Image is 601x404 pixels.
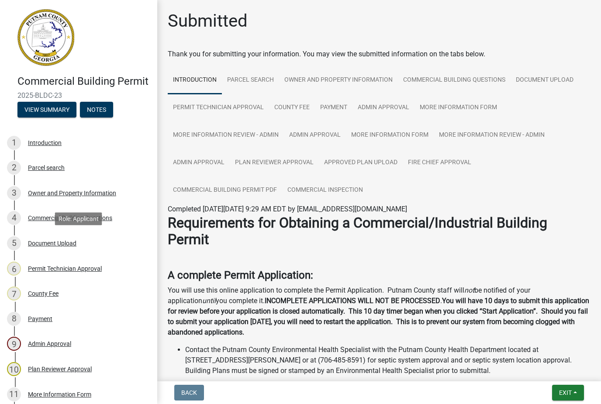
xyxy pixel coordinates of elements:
div: 6 [7,262,21,276]
i: until [202,297,216,305]
div: Payment [28,316,52,322]
a: More Information Form [346,121,434,149]
div: Commercial Building Questions [28,215,112,221]
div: Thank you for submitting your information. You may view the submitted information on the tabs below. [168,49,591,59]
div: County Fee [28,290,59,297]
div: Document Upload [28,240,76,246]
wm-modal-confirm: Summary [17,107,76,114]
div: 9 [7,337,21,351]
button: Back [174,385,204,401]
h1: Submitted [168,10,248,31]
div: Parcel search [28,165,65,171]
div: 5 [7,236,21,250]
div: 2 [7,161,21,175]
button: Exit [552,385,584,401]
strong: A complete Permit Application: [168,269,313,281]
span: 2025-BLDC-23 [17,91,140,100]
a: Payment [315,94,352,122]
a: More Information Review - Admin [168,121,284,149]
a: Commercial Building Questions [398,66,511,94]
div: 8 [7,312,21,326]
a: Owner and Property Information [279,66,398,94]
a: More Information Form [414,94,502,122]
div: 7 [7,287,21,300]
div: Admin Approval [28,341,71,347]
li: Public/Private: Sanitary sewer connection approval by EPSWA or [GEOGRAPHIC_DATA]. An official wri... [185,376,591,397]
i: not [464,286,474,294]
div: Owner and Property Information [28,190,116,196]
div: Plan Reviewer Approval [28,366,92,372]
div: 4 [7,211,21,225]
a: County Fee [269,94,315,122]
a: Commercial Inspection [282,176,368,204]
strong: INCOMPLETE APPLICATIONS WILL NOT BE PROCESSED [265,297,440,305]
button: Notes [80,102,113,117]
div: 10 [7,362,21,376]
strong: Requirements for Obtaining a Commercial/Industrial Building Permit [168,214,547,248]
a: Admin Approval [284,121,346,149]
a: Plan Reviewer Approval [230,149,319,177]
div: 1 [7,136,21,150]
a: Admin Approval [168,149,230,177]
wm-modal-confirm: Notes [80,107,113,114]
div: More Information Form [28,391,91,397]
strong: You will have 10 days to submit this application for review before your application is closed aut... [168,297,589,336]
span: Exit [559,389,572,396]
div: 11 [7,387,21,401]
a: Fire Chief Approval [403,149,477,177]
a: More Information Review - Admin [434,121,550,149]
button: View Summary [17,102,76,117]
img: Putnam County, Georgia [17,9,74,66]
li: Contact the Putnam County Environmental Health Specialist with the Putnam County Health Departmen... [185,345,591,376]
p: You will use this online application to complete the Permit Application. Putnam County staff will... [168,285,591,338]
span: Back [181,389,197,396]
div: Permit Technician Approval [28,266,102,272]
a: Commercial Building Permit PDF [168,176,282,204]
span: Completed [DATE][DATE] 9:29 AM EDT by [EMAIL_ADDRESS][DOMAIN_NAME] [168,205,407,213]
a: Parcel search [222,66,279,94]
a: Approved Plan Upload [319,149,403,177]
a: Permit Technician Approval [168,94,269,122]
h4: Commercial Building Permit [17,75,150,88]
div: Role: Applicant [55,212,102,225]
a: Introduction [168,66,222,94]
div: Introduction [28,140,62,146]
div: 3 [7,186,21,200]
a: Document Upload [511,66,579,94]
a: Admin Approval [352,94,414,122]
